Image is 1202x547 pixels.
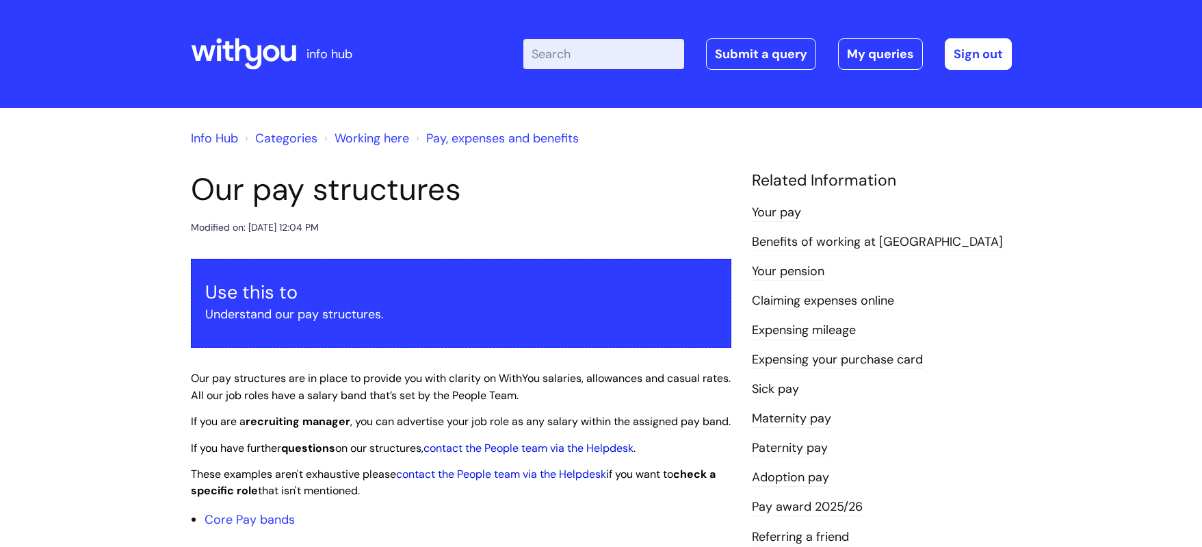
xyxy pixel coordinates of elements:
a: Adoption pay [752,469,829,487]
a: Submit a query [706,38,816,70]
a: Pay, expenses and benefits [426,130,579,147]
a: Expensing mileage [752,322,856,340]
a: contact the People team via the Helpdesk [423,441,633,455]
a: Benefits of working at [GEOGRAPHIC_DATA] [752,233,1003,251]
strong: recruiting manager [246,414,350,429]
a: Info Hub [191,130,238,147]
div: Modified on: [DATE] 12:04 PM [191,219,319,236]
li: Working here [321,127,409,149]
span: If you have further on our structures, . [191,441,636,455]
a: Sick pay [752,381,799,398]
a: Paternity pay [752,440,828,457]
input: Search [523,39,684,69]
a: Claiming expenses online [752,292,894,310]
a: Your pay [752,204,801,222]
strong: questions [281,441,335,455]
a: Pay award 2025/26 [752,498,863,516]
a: Sign out [945,38,1012,70]
h3: Use this to [205,281,717,303]
a: contact the People team via the Helpdesk [396,467,606,481]
a: My queries [838,38,923,70]
a: Expensing your purchase card [752,351,923,369]
li: Pay, expenses and benefits [413,127,579,149]
h1: Our pay structures [191,171,731,208]
a: Core Pay bands [205,511,295,528]
li: Solution home [241,127,317,149]
a: Working here [335,130,409,147]
a: Your pension [752,263,824,281]
div: | - [523,38,1012,70]
h4: Related Information [752,171,1012,190]
a: Maternity pay [752,410,831,428]
p: Understand our pay structures. [205,303,717,325]
p: info hub [306,43,352,65]
a: Categories [255,130,317,147]
span: If you are a , you can advertise your job role as any salary within the assigned pay band. [191,414,731,429]
span: Our pay structures are in place to provide you with clarity on WithYou salaries, allowances and c... [191,371,731,403]
a: Referring a friend [752,529,849,546]
span: These examples aren't exhaustive please if you want to that isn't mentioned. [191,467,716,498]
